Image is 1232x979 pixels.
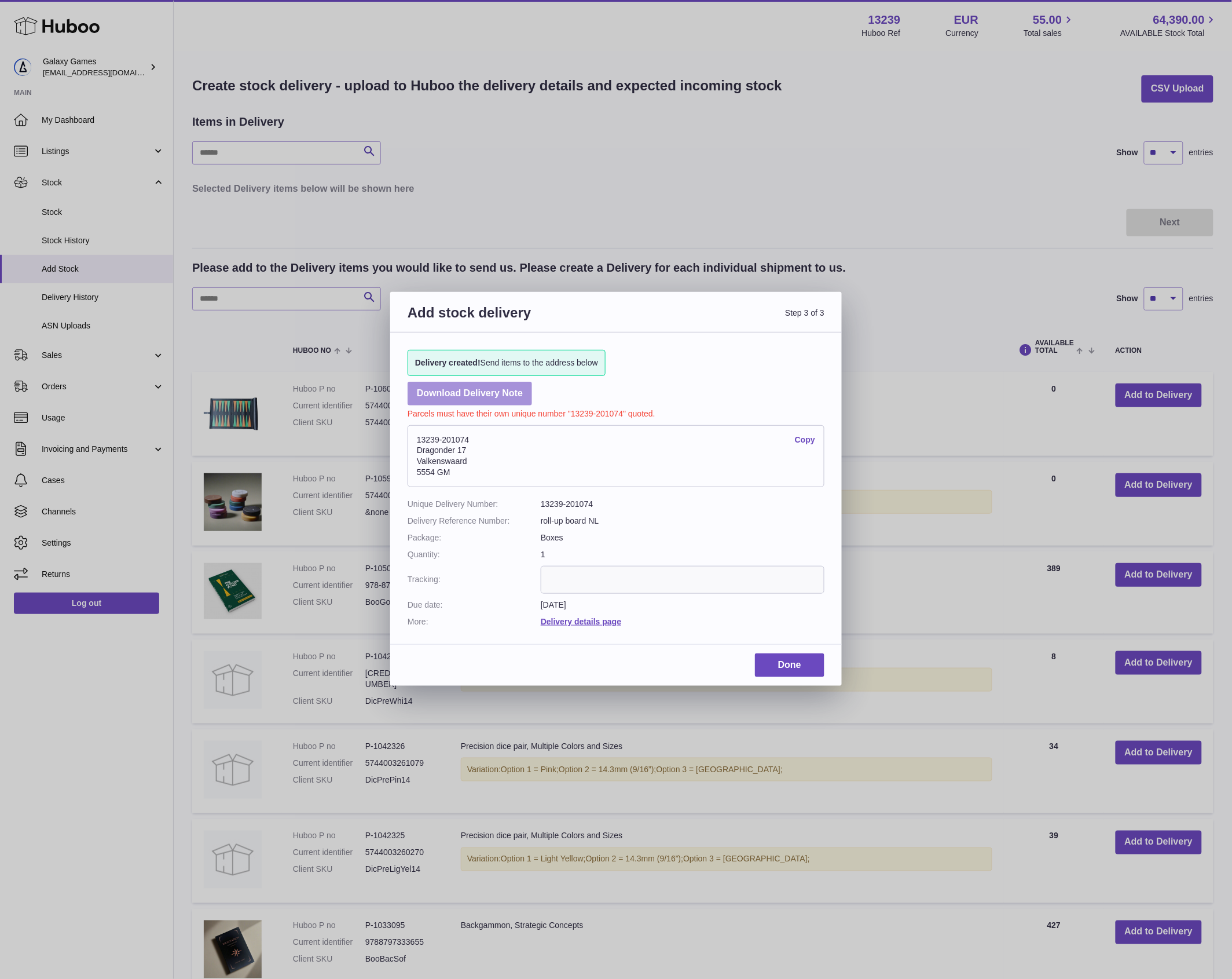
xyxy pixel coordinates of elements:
[408,382,532,406] a: Download Delivery Note
[408,616,541,627] dt: More:
[415,358,481,367] strong: Delivery created!
[408,600,541,611] dt: Due date:
[541,532,824,543] dd: Boxes
[408,549,541,560] dt: Quantity:
[541,549,824,560] dd: 1
[408,516,541,527] dt: Delivery Reference Number:
[541,600,824,611] dd: [DATE]
[408,425,824,488] address: 13239-201074 Dragonder 17 Valkenswaard 5554 GM
[755,653,824,677] a: Done
[795,434,815,445] a: Copy
[408,532,541,543] dt: Package:
[408,566,541,594] dt: Tracking:
[541,617,621,626] a: Delivery details page
[408,304,616,335] h3: Add stock delivery
[616,304,824,335] span: Step 3 of 3
[541,516,824,527] dd: roll-up board NL
[415,357,598,368] span: Send items to the address below
[408,499,541,510] dt: Unique Delivery Number:
[408,406,824,419] p: Parcels must have their own unique number "13239-201074" quoted.
[541,499,824,510] dd: 13239-201074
